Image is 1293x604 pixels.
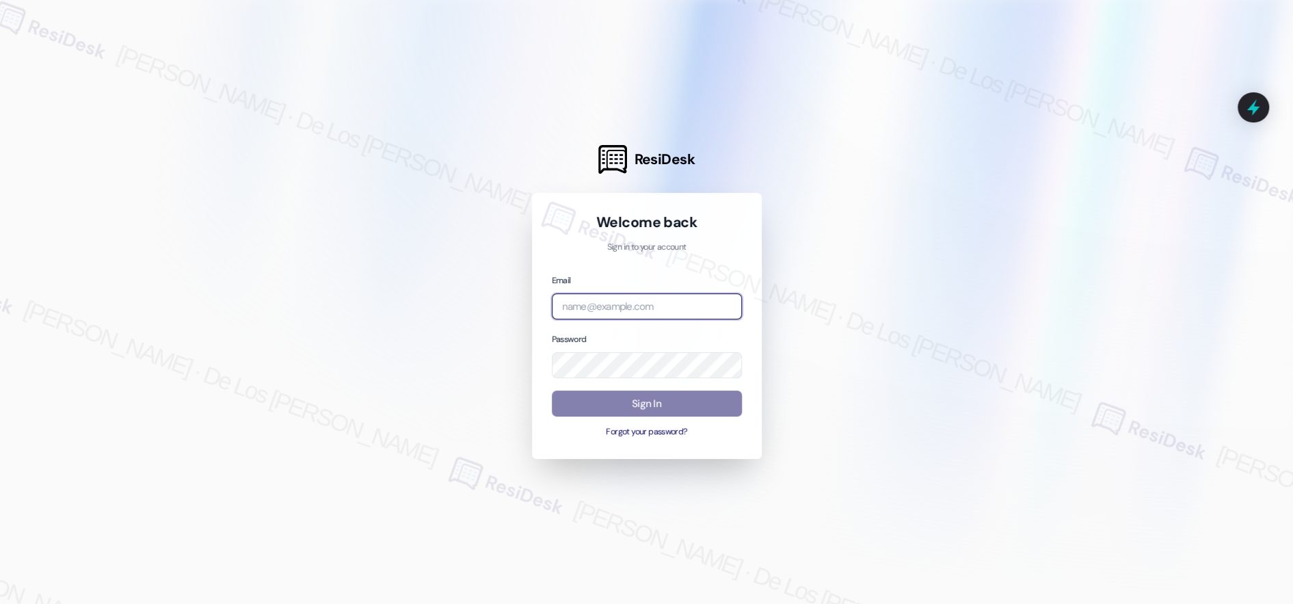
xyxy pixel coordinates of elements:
[552,426,742,438] button: Forgot your password?
[552,241,742,254] p: Sign in to your account
[552,213,742,232] h1: Welcome back
[598,145,627,174] img: ResiDesk Logo
[552,293,742,320] input: name@example.com
[552,334,587,345] label: Password
[552,391,742,417] button: Sign In
[552,275,571,286] label: Email
[634,150,695,169] span: ResiDesk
